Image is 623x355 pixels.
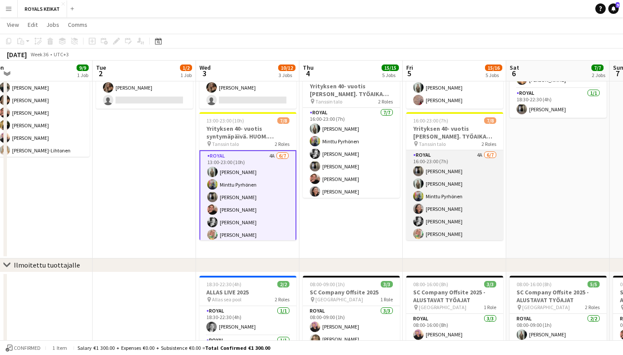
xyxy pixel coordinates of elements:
[303,64,314,71] span: Thu
[24,19,41,30] a: Edit
[419,141,446,147] span: Tanssin talo
[29,51,50,58] span: Week 36
[180,65,192,71] span: 1/2
[199,64,211,71] span: Wed
[413,281,448,287] span: 08:00-16:00 (8h)
[77,65,89,71] span: 9/9
[198,68,211,78] span: 3
[482,141,496,147] span: 2 Roles
[54,51,69,58] div: UTC+3
[315,296,363,303] span: [GEOGRAPHIC_DATA]
[405,68,413,78] span: 5
[588,281,600,287] span: 5/5
[7,21,19,29] span: View
[303,82,400,98] h3: Yrityksen 40- vuotis [PERSON_NAME]. TYÖAIKA VAHVISTAMATTA
[485,72,502,78] div: 5 Jobs
[206,117,244,124] span: 13:00-23:00 (10h)
[212,296,241,303] span: Allas sea pool
[413,117,448,124] span: 16:00-23:00 (7h)
[205,345,270,351] span: Total Confirmed €1 300.00
[592,72,605,78] div: 2 Jobs
[508,68,519,78] span: 6
[382,72,398,78] div: 5 Jobs
[278,65,295,71] span: 10/12
[406,67,503,109] app-card-role: Royal2/207:45-11:45 (4h)[PERSON_NAME][PERSON_NAME]
[510,88,607,118] app-card-role: Royal1/118:30-22:30 (4h)[PERSON_NAME]
[46,21,59,29] span: Jobs
[406,64,413,71] span: Fri
[277,281,289,287] span: 2/2
[406,125,503,140] h3: Yrityksen 40- vuotis [PERSON_NAME]. TYÖAIKA VAHVISTAMATTA
[206,281,241,287] span: 18:30-22:30 (4h)
[381,281,393,287] span: 3/3
[43,19,63,30] a: Jobs
[406,150,503,255] app-card-role: Royal4A6/716:00-23:00 (7h)[PERSON_NAME][PERSON_NAME]Minttu Pyrhönen[PERSON_NAME][PERSON_NAME][PER...
[68,21,87,29] span: Comms
[485,65,502,71] span: 15/16
[484,281,496,287] span: 3/3
[49,345,70,351] span: 1 item
[484,117,496,124] span: 7/8
[382,65,399,71] span: 15/15
[199,125,296,140] h3: Yrityksen 40- vuotis syntymäpäivä. HUOM. TYÖAIKA VAHVISTAMATTA
[3,19,22,30] a: View
[199,306,296,336] app-card-role: Royal1/118:30-22:30 (4h)[PERSON_NAME]
[7,50,27,59] div: [DATE]
[303,70,400,198] app-job-card: 16:00-23:00 (7h)8/8Yrityksen 40- vuotis [PERSON_NAME]. TYÖAIKA VAHVISTAMATTA Tanssin talo2 RolesR...
[96,64,106,71] span: Tue
[64,19,91,30] a: Comms
[199,150,296,257] app-card-role: Royal4A6/713:00-23:00 (10h)[PERSON_NAME]Minttu Pyrhönen[PERSON_NAME][PERSON_NAME][PERSON_NAME][PE...
[275,296,289,303] span: 2 Roles
[302,68,314,78] span: 4
[591,65,604,71] span: 7/7
[510,64,519,71] span: Sat
[616,2,620,8] span: 9
[212,141,239,147] span: Tanssin talo
[199,112,296,240] app-job-card: 13:00-23:00 (10h)7/8Yrityksen 40- vuotis syntymäpäivä. HUOM. TYÖAIKA VAHVISTAMATTA Tanssin talo2 ...
[510,288,607,304] h3: SC Company Offsite 2025 - ALUSTAVAT TYÖAJAT
[585,304,600,310] span: 2 Roles
[77,345,270,351] div: Salary €1 300.00 + Expenses €0.00 + Subsistence €0.00 =
[378,98,393,105] span: 2 Roles
[484,304,496,310] span: 1 Role
[275,141,289,147] span: 2 Roles
[4,343,42,353] button: Confirmed
[608,3,619,14] a: 9
[310,281,345,287] span: 08:00-09:00 (1h)
[28,21,38,29] span: Edit
[18,0,67,17] button: ROYALS KEIKAT
[522,304,570,310] span: [GEOGRAPHIC_DATA]
[199,67,296,109] app-card-role: Royal2A1/209:30-15:30 (6h)[PERSON_NAME]
[77,72,88,78] div: 1 Job
[406,288,503,304] h3: SC Company Offsite 2025 - ALUSTAVAT TYÖAJAT
[279,72,295,78] div: 3 Jobs
[14,345,41,351] span: Confirmed
[406,112,503,240] app-job-card: 16:00-23:00 (7h)7/8Yrityksen 40- vuotis [PERSON_NAME]. TYÖAIKA VAHVISTAMATTA Tanssin talo2 RolesR...
[199,288,296,296] h3: ALLAS LIVE 2025
[380,296,393,303] span: 1 Role
[14,261,80,269] div: Ilmoitettu tuottajalle
[315,98,342,105] span: Tanssin talo
[517,281,552,287] span: 08:00-16:00 (8h)
[277,117,289,124] span: 7/8
[95,68,106,78] span: 2
[303,108,400,213] app-card-role: Royal7/716:00-23:00 (7h)[PERSON_NAME]Minttu Pyrhönen[PERSON_NAME][PERSON_NAME][PERSON_NAME][PERSO...
[96,67,193,109] app-card-role: Royal6A1/209:30-15:30 (6h)[PERSON_NAME]
[419,304,466,310] span: [GEOGRAPHIC_DATA]
[303,288,400,296] h3: SC Company Offsite 2025
[180,72,192,78] div: 1 Job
